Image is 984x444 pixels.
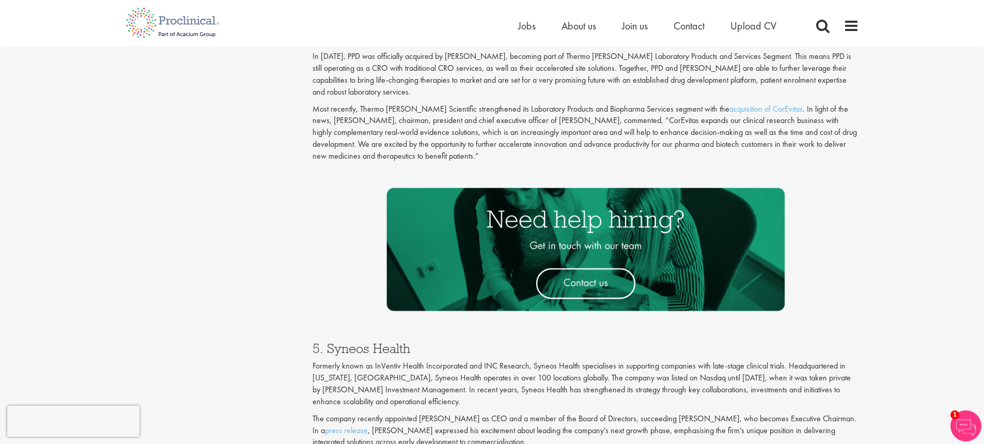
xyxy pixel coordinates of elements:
a: About us [561,19,596,33]
a: acquisition of CorEvitas [729,103,803,114]
span: 1 [950,410,959,419]
p: Formerly known as InVentiv Health Incorporated and INC Research, Syneos Health specialises in sup... [313,360,859,407]
a: Jobs [518,19,536,33]
a: Contact [674,19,705,33]
iframe: reCAPTCHA [7,406,139,437]
p: In [DATE], PPD was officially acquired by [PERSON_NAME], becoming part of Thermo [PERSON_NAME] La... [313,51,859,98]
p: Most recently, Thermo [PERSON_NAME] Scientific strengthened its Laboratory Products and Biopharma... [313,103,859,162]
a: Join us [622,19,648,33]
img: Chatbot [950,410,981,441]
a: press release [325,425,368,436]
a: Upload CV [730,19,776,33]
h3: 5. Syneos Health [313,342,859,355]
